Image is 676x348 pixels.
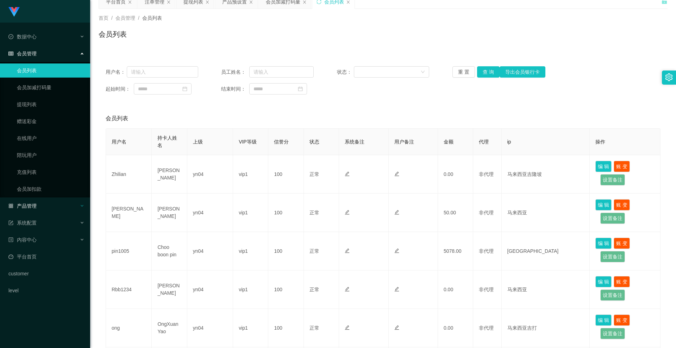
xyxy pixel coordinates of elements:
span: 系统配置 [8,220,37,226]
span: 持卡人姓名 [157,135,177,148]
i: 图标: edit [394,325,399,330]
a: 充值列表 [17,165,84,179]
button: 编 辑 [595,161,612,172]
span: 产品管理 [8,203,37,209]
button: 账 变 [614,315,630,326]
td: 马来西亚吉打 [502,309,590,347]
td: 100 [268,155,303,194]
button: 导出会员银行卡 [500,66,545,78]
td: vip1 [233,194,268,232]
span: 非代理 [479,248,494,254]
span: 会员列表 [106,114,128,123]
span: / [111,15,113,21]
i: 图标: down [421,70,425,75]
input: 请输入 [249,66,314,78]
button: 设置备注 [600,213,625,224]
td: [PERSON_NAME] [152,194,187,232]
span: 会员管理 [115,15,135,21]
span: 会员列表 [142,15,162,21]
i: 图标: appstore-o [8,203,13,208]
span: 内容中心 [8,237,37,243]
td: yn04 [187,155,233,194]
button: 设置备注 [600,289,625,301]
span: 非代理 [479,287,494,292]
td: OngXuanYao [152,309,187,347]
td: 马来西亚吉隆坡 [502,155,590,194]
button: 编 辑 [595,315,612,326]
span: 正常 [309,287,319,292]
span: 首页 [99,15,108,21]
span: VIP等级 [239,139,257,145]
td: Zhilian [106,155,152,194]
a: 赠送彩金 [17,114,84,128]
span: 金额 [444,139,453,145]
span: 信誉分 [274,139,289,145]
i: 图标: form [8,220,13,225]
i: 图标: calendar [182,86,187,91]
a: level [8,283,84,298]
i: 图标: table [8,51,13,56]
span: 用户名： [106,68,127,76]
button: 账 变 [614,276,630,287]
td: vip1 [233,155,268,194]
td: 0.00 [438,270,473,309]
td: yn04 [187,194,233,232]
i: 图标: calendar [298,86,303,91]
a: 在线用户 [17,131,84,145]
span: 非代理 [479,210,494,215]
td: 100 [268,232,303,270]
a: 陪玩用户 [17,148,84,162]
span: 结束时间： [221,85,249,93]
button: 设置备注 [600,174,625,185]
button: 账 变 [614,199,630,210]
td: Choo boon pin [152,232,187,270]
span: 员工姓名： [221,68,249,76]
i: 图标: edit [394,171,399,176]
span: / [138,15,139,21]
td: yn04 [187,232,233,270]
td: pin1005 [106,232,152,270]
td: 马来西亚 [502,194,590,232]
input: 请输入 [127,66,198,78]
i: 图标: edit [394,210,399,215]
i: 图标: edit [345,248,350,253]
span: 代理 [479,139,489,145]
button: 设置备注 [600,328,625,339]
span: 会员管理 [8,51,37,56]
button: 查 询 [477,66,500,78]
td: vip1 [233,270,268,309]
a: 提现列表 [17,97,84,111]
span: 正常 [309,210,319,215]
td: 100 [268,194,303,232]
i: 图标: edit [394,287,399,292]
td: yn04 [187,270,233,309]
span: 正常 [309,248,319,254]
h1: 会员列表 [99,29,127,39]
i: 图标: check-circle-o [8,34,13,39]
span: 数据中心 [8,34,37,39]
td: [PERSON_NAME] [152,155,187,194]
a: 图标: dashboard平台首页 [8,250,84,264]
button: 重 置 [452,66,475,78]
a: 会员加减打码量 [17,80,84,94]
span: 状态 [309,139,319,145]
a: 会员列表 [17,63,84,78]
span: 正常 [309,171,319,177]
img: logo.9652507e.png [8,7,20,17]
td: 0.00 [438,309,473,347]
i: 图标: edit [345,210,350,215]
i: 图标: setting [665,73,673,81]
span: 操作 [595,139,605,145]
span: 上级 [193,139,203,145]
span: 正常 [309,325,319,331]
i: 图标: edit [394,248,399,253]
span: 起始时间： [106,85,134,93]
span: ip [507,139,511,145]
button: 编 辑 [595,238,612,249]
i: 图标: edit [345,325,350,330]
td: 100 [268,309,303,347]
i: 图标: edit [345,287,350,292]
button: 编 辑 [595,199,612,210]
td: [GEOGRAPHIC_DATA] [502,232,590,270]
span: 非代理 [479,325,494,331]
